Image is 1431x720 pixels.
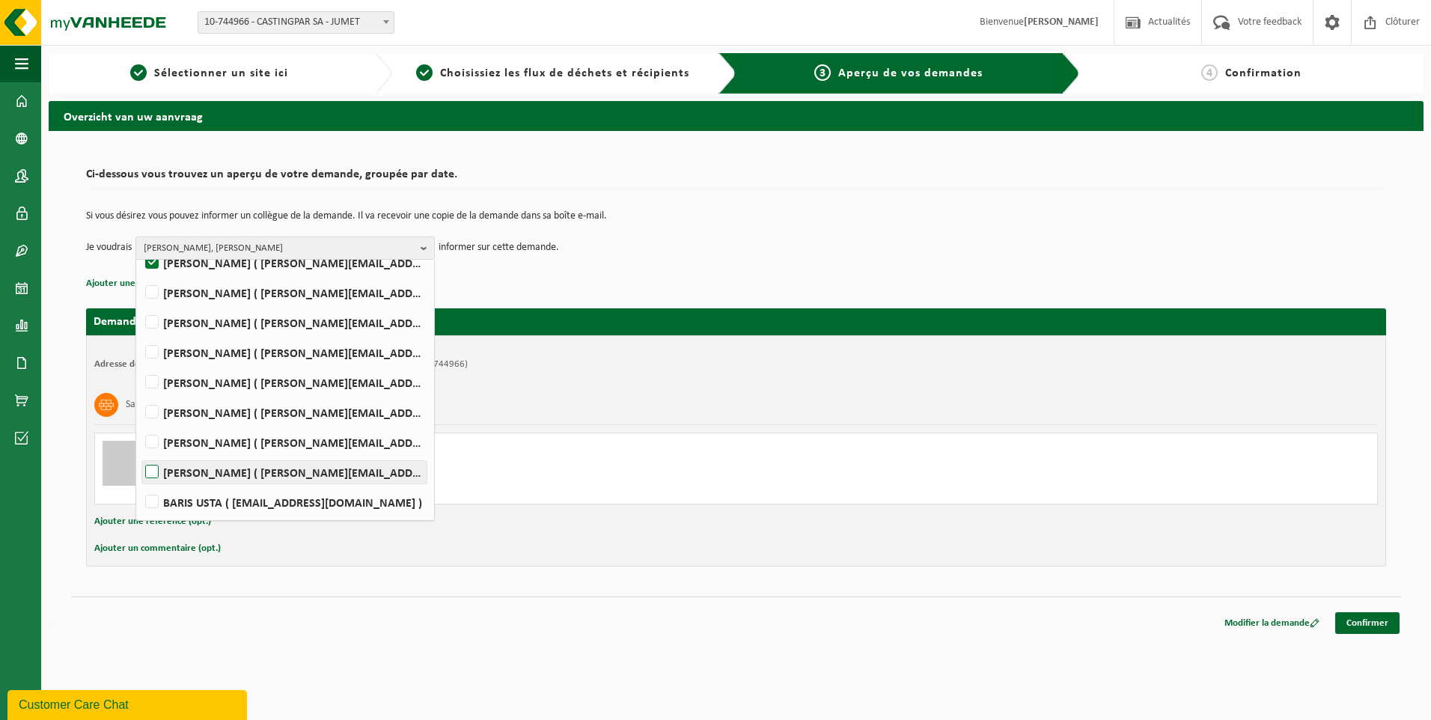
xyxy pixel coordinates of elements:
[94,359,189,369] strong: Adresse de placement:
[7,687,250,720] iframe: chat widget
[142,371,427,394] label: [PERSON_NAME] ( [PERSON_NAME][EMAIL_ADDRESS][DOMAIN_NAME] )
[130,64,147,81] span: 1
[94,316,207,328] strong: Demande pour [DATE]
[198,11,394,34] span: 10-744966 - CASTINGPAR SA - JUMET
[142,431,427,454] label: [PERSON_NAME] ( [PERSON_NAME][EMAIL_ADDRESS][DOMAIN_NAME] )
[142,251,427,274] label: [PERSON_NAME] ( [PERSON_NAME][EMAIL_ADDRESS][DOMAIN_NAME] )
[144,237,415,260] span: [PERSON_NAME], [PERSON_NAME]
[126,393,198,417] h3: Sable de fonderie
[162,484,796,496] div: Nombre: 1
[1213,612,1331,634] a: Modifier la demande
[142,461,427,483] label: [PERSON_NAME] ( [PERSON_NAME][EMAIL_ADDRESS][DOMAIN_NAME] )
[142,281,427,304] label: [PERSON_NAME] ( [PERSON_NAME][EMAIL_ADDRESS][DOMAIN_NAME] )
[1335,612,1400,634] a: Confirmer
[198,12,394,33] span: 10-744966 - CASTINGPAR SA - JUMET
[416,64,433,81] span: 2
[56,64,362,82] a: 1Sélectionner un site ici
[86,274,203,293] button: Ajouter une référence (opt.)
[94,539,221,558] button: Ajouter un commentaire (opt.)
[439,237,559,259] p: informer sur cette demande.
[86,168,1386,189] h2: Ci-dessous vous trouvez un aperçu de votre demande, groupée par date.
[440,67,689,79] span: Choisissiez les flux de déchets et récipients
[49,101,1424,130] h2: Overzicht van uw aanvraag
[135,237,435,259] button: [PERSON_NAME], [PERSON_NAME]
[142,341,427,364] label: [PERSON_NAME] ( [PERSON_NAME][EMAIL_ADDRESS][DOMAIN_NAME] )
[142,491,427,513] label: BARIS USTA ( [EMAIL_ADDRESS][DOMAIN_NAME] )
[400,64,706,82] a: 2Choisissiez les flux de déchets et récipients
[838,67,983,79] span: Aperçu de vos demandes
[1024,16,1099,28] strong: [PERSON_NAME]
[142,401,427,424] label: [PERSON_NAME] ( [PERSON_NAME][EMAIL_ADDRESS][DOMAIN_NAME] )
[1225,67,1302,79] span: Confirmation
[154,67,288,79] span: Sélectionner un site ici
[86,211,1386,222] p: Si vous désirez vous pouvez informer un collègue de la demande. Il va recevoir une copie de la de...
[86,237,132,259] p: Je voudrais
[162,465,796,477] div: Enlever et replacer le conteneur
[142,311,427,334] label: [PERSON_NAME] ( [PERSON_NAME][EMAIL_ADDRESS][DOMAIN_NAME] )
[94,512,211,531] button: Ajouter une référence (opt.)
[1201,64,1218,81] span: 4
[814,64,831,81] span: 3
